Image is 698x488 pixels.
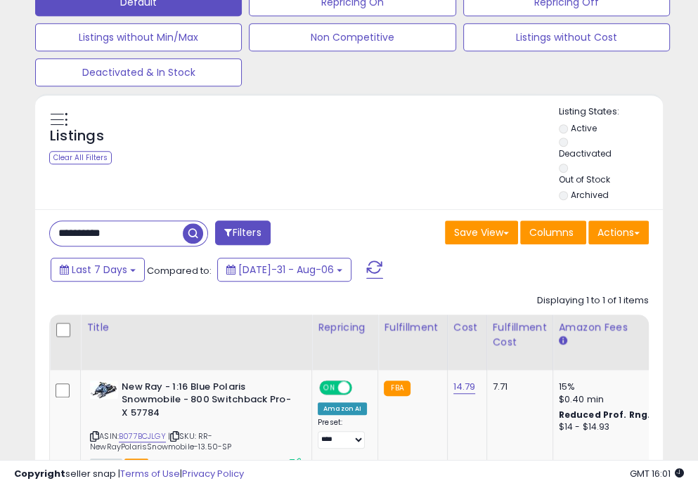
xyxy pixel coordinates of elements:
[559,393,676,406] div: $0.40 min
[493,381,542,393] div: 7.71
[147,264,212,277] span: Compared to:
[537,294,649,308] div: Displaying 1 to 1 of 1 items
[453,380,476,394] a: 14.79
[571,189,609,201] label: Archived
[90,381,118,399] img: 41FEo3h383L._SL40_.jpg
[559,409,651,421] b: Reduced Prof. Rng.
[86,320,306,335] div: Title
[350,381,373,393] span: OFF
[182,467,244,480] a: Privacy Policy
[238,263,334,277] span: [DATE]-31 - Aug-06
[90,381,301,469] div: ASIN:
[384,381,410,396] small: FBA
[14,467,65,480] strong: Copyright
[120,467,180,480] a: Terms of Use
[321,381,338,393] span: ON
[559,381,676,393] div: 15%
[35,23,242,51] button: Listings without Min/Max
[520,220,586,244] button: Columns
[249,23,455,51] button: Non Competitive
[588,220,649,244] button: Actions
[529,225,574,239] span: Columns
[463,23,670,51] button: Listings without Cost
[384,320,441,335] div: Fulfillment
[124,459,148,470] span: FBA
[72,263,127,277] span: Last 7 Days
[318,418,367,449] div: Preset:
[318,402,367,415] div: Amazon AI
[559,335,567,348] small: Amazon Fees.
[559,147,612,159] label: Deactivated
[119,430,166,442] a: B077BCJLGY
[630,467,684,480] span: 2025-08-14 16:01 GMT
[49,151,112,164] div: Clear All Filters
[559,173,610,185] label: Out of Stock
[445,220,518,244] button: Save View
[559,421,676,433] div: $14 - $14.93
[90,430,231,451] span: | SKU: RR-NewRayPolarisSnowmobile-13.50-SP
[217,258,351,282] button: [DATE]-31 - Aug-06
[318,320,372,335] div: Repricing
[14,468,244,481] div: seller snap | |
[215,220,270,245] button: Filters
[453,320,481,335] div: Cost
[35,58,242,86] button: Deactivated & In Stock
[571,122,597,134] label: Active
[559,105,663,119] p: Listing States:
[122,381,292,423] b: New Ray - 1:16 Blue Polaris Snowmobile - 800 Switchback Pro-X 57784
[559,320,680,335] div: Amazon Fees
[50,126,104,146] h5: Listings
[90,459,122,470] span: All listings currently available for purchase on Amazon
[51,258,145,282] button: Last 7 Days
[493,320,547,350] div: Fulfillment Cost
